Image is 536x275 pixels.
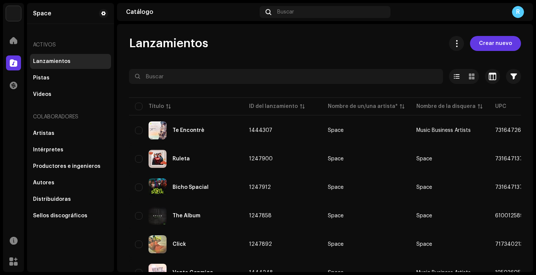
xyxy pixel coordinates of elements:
div: Ruleta [173,156,190,161]
span: 1444307 [249,128,272,133]
span: 7316471376142 [495,156,536,161]
span: Space [416,185,432,190]
img: 12fa97fa-896e-4643-8be8-3e34fc4377cf [6,6,21,21]
div: Nombre de la disquera [416,103,476,110]
re-m-nav-item: Sellos discográficos [30,208,111,223]
re-m-nav-item: Intérpretes [30,142,111,157]
div: ID del lanzamiento [249,103,298,110]
div: Space [328,213,344,218]
img: ff1e1ba3-f958-4296-8f87-75217213171e [149,235,167,253]
re-m-nav-item: Artistas [30,126,111,141]
div: Nombre de un/una artista* [328,103,398,110]
re-m-nav-item: Lanzamientos [30,54,111,69]
div: Bicho Spacial [173,185,209,190]
span: Buscar [277,9,294,15]
img: 286038b4-dc68-4d63-bf37-c5772b3f6fe6 [149,121,167,139]
div: Space [328,156,344,161]
span: 1247900 [249,156,273,161]
div: Sellos discográficos [33,213,87,219]
re-a-nav-header: Colaboradores [30,108,111,126]
re-m-nav-item: Videos [30,87,111,102]
img: ba88a95d-36b0-4851-a13b-b2e7342b4480 [149,150,167,168]
span: Space [328,242,404,247]
span: Space [416,213,432,218]
div: Catálogo [126,9,257,15]
re-a-nav-header: Activos [30,36,111,54]
div: Te Encontrè [173,128,204,133]
div: Space [328,242,344,247]
button: Crear nuevo [470,36,521,51]
div: Space [328,128,344,133]
div: Distribuidoras [33,196,71,202]
div: Lanzamientos [33,58,71,64]
span: 1247912 [249,185,271,190]
re-m-nav-item: Pistas [30,70,111,85]
span: 717340213068 [495,242,534,247]
img: f4d57579-4749-497e-8a82-e8b6da498117 [149,207,167,225]
span: 1247892 [249,242,272,247]
span: Space [328,156,404,161]
re-m-nav-item: Productores e ingenieros [30,159,111,174]
div: Space [328,185,344,190]
span: Space [416,242,432,247]
span: Space [328,128,404,133]
div: Autores [33,180,54,186]
div: Space [33,10,51,16]
div: Click [173,242,186,247]
span: Music Business Artists [416,128,471,133]
re-m-nav-item: Autores [30,175,111,190]
img: a9d06437-9bab-4c12-96db-f13757c30195 [149,178,167,196]
div: Pistas [33,75,50,81]
div: Intérpretes [33,147,63,153]
re-m-nav-item: Distribuidoras [30,192,111,207]
div: Videos [33,91,51,97]
span: Lanzamientos [129,36,208,51]
div: The Album [173,213,200,218]
span: Crear nuevo [479,36,512,51]
span: Space [416,156,432,161]
div: Artistas [33,130,54,136]
span: 610012589600 [495,213,534,218]
input: Buscar [129,69,443,84]
span: Space [328,213,404,218]
span: 1247858 [249,213,272,218]
div: Productores e ingenieros [33,163,101,169]
div: Título [149,103,164,110]
span: Space [328,185,404,190]
div: R [512,6,524,18]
